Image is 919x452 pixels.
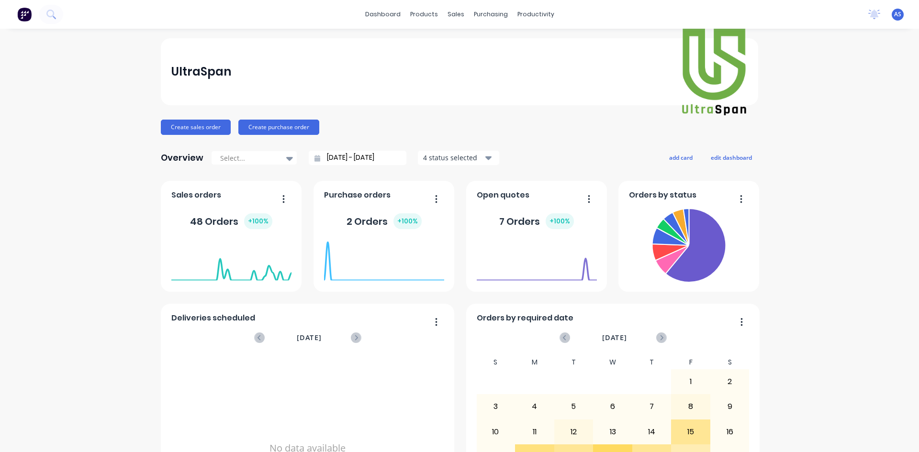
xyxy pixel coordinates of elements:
button: Create sales order [161,120,231,135]
img: Factory [17,7,32,22]
div: 16 [711,420,749,444]
div: 7 Orders [499,213,574,229]
div: F [671,355,710,369]
div: M [515,355,554,369]
span: [DATE] [297,332,322,343]
a: dashboard [360,7,405,22]
button: Create purchase order [238,120,319,135]
div: 6 [594,395,632,419]
div: T [632,355,672,369]
div: + 100 % [393,213,422,229]
div: 4 [516,395,554,419]
div: productivity [513,7,559,22]
div: UltraSpan [171,62,231,81]
div: 2 Orders [347,213,422,229]
div: 1 [672,370,710,394]
div: + 100 % [546,213,574,229]
button: edit dashboard [705,151,758,164]
div: S [476,355,516,369]
div: 15 [672,420,710,444]
span: AS [894,10,901,19]
span: Sales orders [171,189,221,201]
div: 10 [477,420,515,444]
div: 5 [555,395,593,419]
div: sales [443,7,469,22]
div: Overview [161,148,203,167]
div: 12 [555,420,593,444]
span: Open quotes [477,189,529,201]
div: 3 [477,395,515,419]
div: W [593,355,632,369]
div: purchasing [469,7,513,22]
div: 13 [594,420,632,444]
button: 4 status selected [418,151,499,165]
div: 2 [711,370,749,394]
div: + 100 % [244,213,272,229]
div: 14 [633,420,671,444]
div: 9 [711,395,749,419]
span: [DATE] [602,332,627,343]
div: 48 Orders [190,213,272,229]
div: products [405,7,443,22]
span: Purchase orders [324,189,391,201]
div: T [554,355,594,369]
img: UltraSpan [681,26,748,118]
div: 8 [672,395,710,419]
div: 4 status selected [423,153,483,163]
div: 11 [516,420,554,444]
span: Orders by status [629,189,696,201]
div: 7 [633,395,671,419]
button: add card [663,151,699,164]
div: S [710,355,750,369]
